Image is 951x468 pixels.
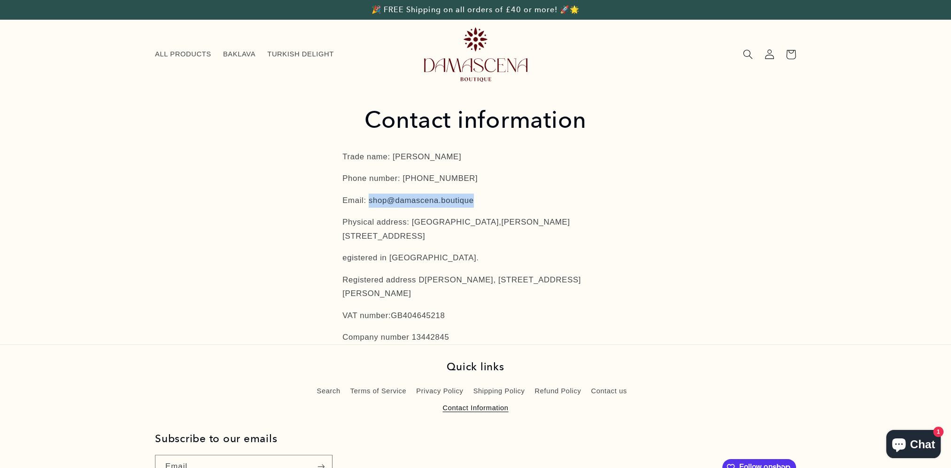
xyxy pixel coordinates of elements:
span: 🎉 FREE Shipping on all orders of £40 or more! 🚀🌟 [371,5,580,14]
span: outique [446,196,473,205]
p: [PERSON_NAME], [STREET_ADDRESS][PERSON_NAME] [342,273,609,301]
p: VAT number: [342,309,609,323]
span: Registered address D [342,275,425,284]
img: Damascena Boutique [424,27,527,81]
a: Contact Information [442,400,508,417]
p: Trade name: [PERSON_NAME] [342,150,609,164]
p: Email: shop@damascena.b [342,194,609,208]
span: ALL PRODUCTS [155,50,211,59]
summary: Search [737,44,758,65]
a: Terms of Service [350,383,406,400]
a: BAKLAVA [217,44,261,65]
a: ALL PRODUCTS [149,44,217,65]
h1: Contact information [342,105,609,134]
span: BAKLAVA [223,50,255,59]
p: Phone number: [PHONE_NUMBER] [342,172,609,186]
a: Shipping Policy [473,383,525,400]
p: egistered in [GEOGRAPHIC_DATA]. [342,251,609,265]
a: Damascena Boutique [420,23,531,85]
h2: Quick links [288,360,663,373]
inbox-online-store-chat: Shopify online store chat [883,430,943,460]
h2: Subscribe to our emails [155,432,718,445]
p: Company number 13442845 [342,330,609,344]
a: Contact us [591,383,627,400]
a: Search [317,385,340,400]
a: Privacy Policy [416,383,463,400]
a: TURKISH DELIGHT [262,44,340,65]
span: GB404645218 [391,311,445,320]
span: [PERSON_NAME][STREET_ADDRESS] [342,218,570,241]
span: TURKISH DELIGHT [267,50,334,59]
a: Refund Policy [534,383,581,400]
p: Physical address: [GEOGRAPHIC_DATA], [342,215,609,243]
